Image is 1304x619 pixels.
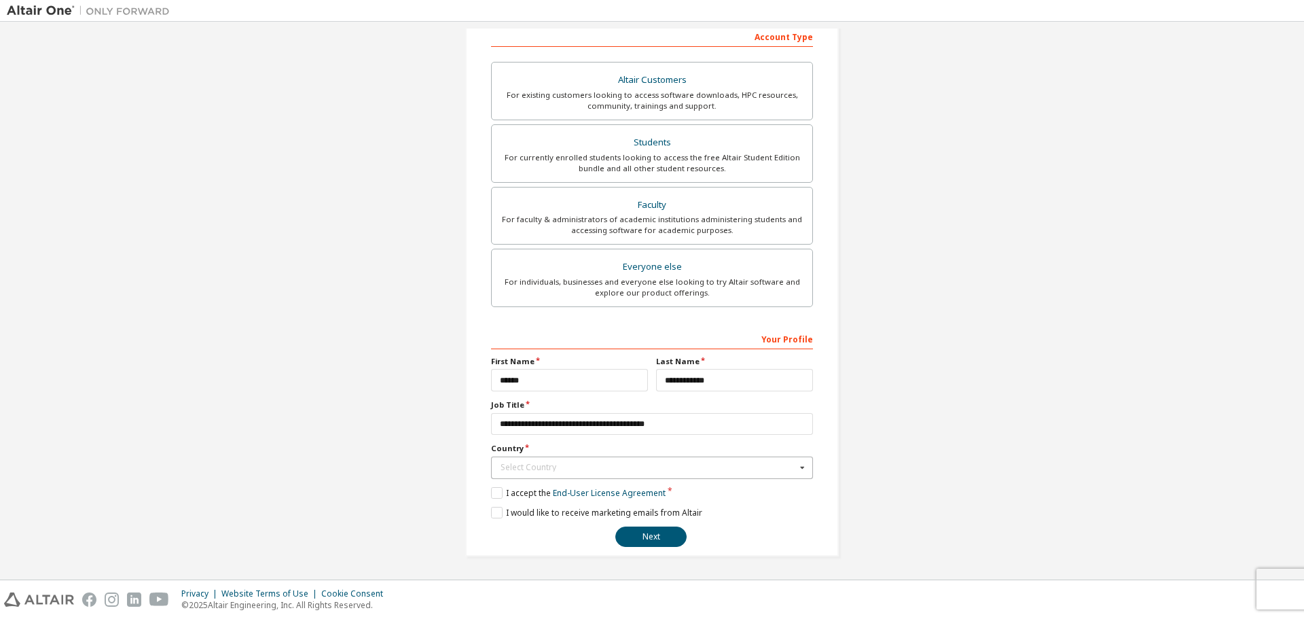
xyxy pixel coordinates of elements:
[321,588,391,599] div: Cookie Consent
[181,599,391,611] p: © 2025 Altair Engineering, Inc. All Rights Reserved.
[553,487,666,499] a: End-User License Agreement
[500,258,804,277] div: Everyone else
[181,588,221,599] div: Privacy
[500,277,804,298] div: For individuals, businesses and everyone else looking to try Altair software and explore our prod...
[500,90,804,111] div: For existing customers looking to access software downloads, HPC resources, community, trainings ...
[500,71,804,90] div: Altair Customers
[491,400,813,410] label: Job Title
[500,152,804,174] div: For currently enrolled students looking to access the free Altair Student Edition bundle and all ...
[105,593,119,607] img: instagram.svg
[127,593,141,607] img: linkedin.svg
[656,356,813,367] label: Last Name
[500,196,804,215] div: Faculty
[491,25,813,47] div: Account Type
[491,356,648,367] label: First Name
[149,593,169,607] img: youtube.svg
[4,593,74,607] img: altair_logo.svg
[501,463,796,472] div: Select Country
[82,593,96,607] img: facebook.svg
[491,443,813,454] label: Country
[491,487,666,499] label: I accept the
[500,214,804,236] div: For faculty & administrators of academic institutions administering students and accessing softwa...
[221,588,321,599] div: Website Terms of Use
[7,4,177,18] img: Altair One
[491,507,702,518] label: I would like to receive marketing emails from Altair
[491,328,813,349] div: Your Profile
[615,527,687,547] button: Next
[500,133,804,152] div: Students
